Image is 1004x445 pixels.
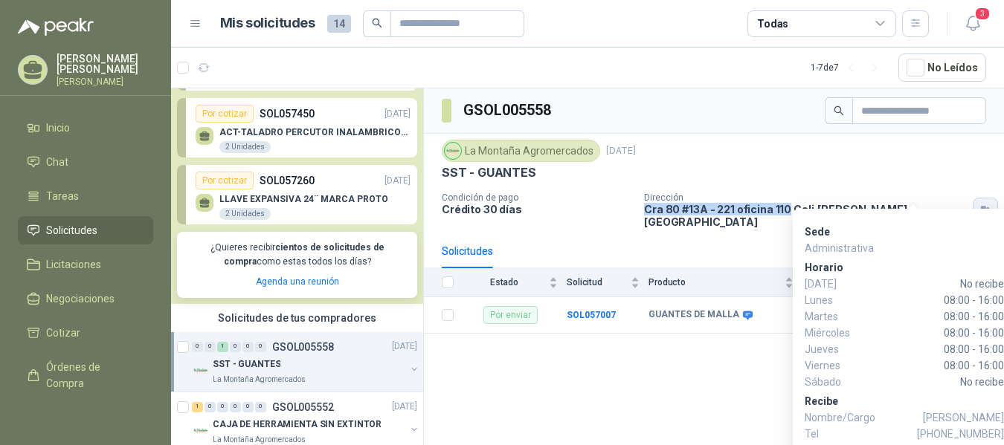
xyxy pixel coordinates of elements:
[18,250,153,279] a: Licitaciones
[255,342,266,352] div: 0
[57,77,153,86] p: [PERSON_NAME]
[834,105,844,116] span: search
[46,222,97,238] span: Solicitudes
[805,224,1004,240] p: Sede
[46,256,101,273] span: Licitaciones
[213,374,306,386] p: La Montaña Agromercados
[217,402,228,412] div: 0
[805,393,1004,409] p: Recibe
[219,127,411,137] p: ACT-TALADRO PERCUTOR INALAMBRICO22
[959,10,986,37] button: 3
[392,340,417,354] p: [DATE]
[219,141,271,153] div: 2 Unidades
[18,319,153,347] a: Cotizar
[219,208,271,220] div: 2 Unidades
[192,362,210,380] img: Company Logo
[256,276,339,287] a: Agenda una reunión
[442,243,493,259] div: Solicitudes
[327,15,351,33] span: 14
[649,309,739,321] b: GUANTES DE MALLA
[220,13,315,34] h1: Mis solicitudes
[242,402,254,412] div: 0
[898,53,986,82] button: No Leídos
[260,172,315,189] p: SOL057260
[18,216,153,244] a: Solicitudes
[18,18,94,36] img: Logo peakr
[805,259,1004,276] p: Horario
[230,402,241,412] div: 0
[260,105,315,122] p: SOL057450
[224,242,384,267] b: cientos de solicitudes de compra
[974,7,991,21] span: 3
[567,268,649,297] th: Solicitud
[171,304,423,332] div: Solicitudes de tus compradores
[192,342,203,352] div: 0
[46,290,115,307] span: Negociaciones
[384,107,411,121] p: [DATE]
[567,277,628,288] span: Solicitud
[805,357,864,374] span: Viernes
[805,426,1004,442] p: Tel
[805,341,864,357] span: Jueves
[606,144,636,158] p: [DATE]
[177,98,417,157] a: Por cotizarSOL057450[DATE] ACT-TALADRO PERCUTOR INALAMBRICO222 Unidades
[864,341,1004,357] span: 08:00 - 16:00
[18,182,153,210] a: Tareas
[923,409,1004,426] span: [PERSON_NAME]
[213,357,280,371] p: SST - GUANTES
[864,325,1004,341] span: 08:00 - 16:00
[864,357,1004,374] span: 08:00 - 16:00
[463,277,546,288] span: Estado
[242,342,254,352] div: 0
[463,99,553,122] h3: GSOL005558
[46,359,139,392] span: Órdenes de Compra
[442,165,536,181] p: SST - GUANTES
[442,192,632,203] p: Condición de pago
[196,105,254,123] div: Por cotizar
[213,418,382,432] p: CAJA DE HERRAMIENTA SIN EXTINTOR
[483,306,538,324] div: Por enviar
[192,338,420,386] a: 0 0 1 0 0 0 GSOL005558[DATE] Company LogoSST - GUANTESLa Montaña Agromercados
[272,342,334,352] p: GSOL005558
[805,409,1004,426] p: Nombre/Cargo
[805,240,1004,256] p: Administrativa
[649,268,802,297] th: Producto
[864,276,1004,292] span: No recibe
[442,140,600,162] div: La Montaña Agromercados
[805,308,864,325] span: Martes
[177,165,417,224] a: Por cotizarSOL057260[DATE] LLAVE EXPANSIVA 24¨ MARCA PROTO2 Unidades
[805,374,864,390] span: Sábado
[18,403,153,432] a: Remisiones
[864,308,1004,325] span: 08:00 - 16:00
[46,188,79,204] span: Tareas
[46,154,68,170] span: Chat
[57,53,153,74] p: [PERSON_NAME] [PERSON_NAME]
[186,241,408,269] p: ¿Quieres recibir como estas todos los días?
[372,18,382,28] span: search
[757,16,788,32] div: Todas
[205,402,216,412] div: 0
[18,285,153,313] a: Negociaciones
[917,426,1004,442] span: [PHONE_NUMBER]
[46,325,80,341] span: Cotizar
[805,276,864,292] span: [DATE]
[864,374,1004,390] span: No recibe
[567,310,616,320] a: SOL057007
[864,292,1004,308] span: 08:00 - 16:00
[205,342,216,352] div: 0
[18,353,153,397] a: Órdenes de Compra
[230,342,241,352] div: 0
[192,402,203,412] div: 1
[46,120,70,136] span: Inicio
[805,292,864,308] span: Lunes
[644,203,967,228] p: Cra 80 #13A - 221 oficina 110 Cali , [PERSON_NAME][GEOGRAPHIC_DATA]
[196,172,254,189] div: Por cotizar
[644,192,967,203] p: Dirección
[445,143,461,159] img: Company Logo
[18,148,153,176] a: Chat
[649,277,782,288] span: Producto
[219,194,388,204] p: LLAVE EXPANSIVA 24¨ MARCA PROTO
[384,174,411,188] p: [DATE]
[442,203,632,215] p: Crédito 30 días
